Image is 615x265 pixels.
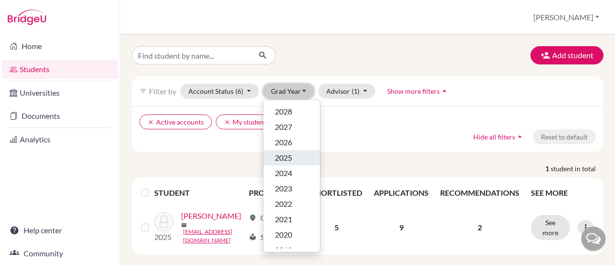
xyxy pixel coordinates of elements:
[263,119,320,135] button: 2027
[154,231,173,243] p: 2025
[139,114,212,129] button: clearActive accounts
[275,152,292,164] span: 2025
[181,222,187,228] span: mail
[465,129,533,144] button: Hide all filtersarrow_drop_up
[352,87,359,95] span: (1)
[515,132,525,141] i: arrow_drop_up
[368,181,434,204] th: APPLICATIONS
[275,214,292,225] span: 2021
[249,233,257,241] span: local_library
[148,119,154,126] i: clear
[154,212,173,231] img: Dawson, Bernardo
[275,121,292,133] span: 2027
[2,83,118,102] a: Universities
[132,46,251,64] input: Find student by name...
[149,87,176,96] span: Filter by
[379,84,457,99] button: Show more filtersarrow_drop_up
[275,183,292,194] span: 2023
[275,229,292,240] span: 2020
[531,215,570,240] button: See more
[263,181,320,196] button: 2023
[525,181,600,204] th: SEE MORE
[249,212,299,224] div: Country (1)
[387,87,440,95] span: Show more filters
[263,135,320,150] button: 2026
[2,221,118,240] a: Help center
[275,167,292,179] span: 2024
[529,8,603,26] button: [PERSON_NAME]
[551,164,603,174] span: student in total
[368,204,434,251] td: 9
[275,137,292,148] span: 2026
[275,106,292,117] span: 2028
[181,210,241,222] a: [PERSON_NAME]
[154,181,243,204] th: STUDENT
[305,204,368,251] td: 5
[180,84,259,99] button: Account Status(6)
[275,198,292,210] span: 2022
[263,165,320,181] button: 2024
[2,60,118,79] a: Students
[2,244,118,263] a: Community
[263,196,320,212] button: 2022
[249,231,295,243] div: Subject (2)
[243,181,305,204] th: PROFILE
[263,150,320,165] button: 2025
[434,181,525,204] th: RECOMMENDATIONS
[263,100,320,252] div: Grad Year
[224,119,231,126] i: clear
[2,106,118,126] a: Documents
[183,227,245,245] a: [EMAIL_ADDRESS][DOMAIN_NAME]
[22,7,41,15] span: Help
[263,104,320,119] button: 2028
[263,242,320,258] button: 2019
[440,222,519,233] p: 2
[275,244,292,256] span: 2019
[216,114,277,129] button: clearMy students
[139,87,147,95] i: filter_list
[263,84,315,99] button: Grad Year
[235,87,243,95] span: (6)
[2,37,118,56] a: Home
[530,46,603,64] button: Add student
[533,129,596,144] button: Reset to default
[2,130,118,149] a: Analytics
[545,164,551,174] strong: 1
[318,84,375,99] button: Advisor(1)
[8,10,46,25] img: Bridge-U
[473,133,515,141] span: Hide all filters
[263,212,320,227] button: 2021
[263,227,320,242] button: 2020
[249,214,257,222] span: location_on
[440,86,449,96] i: arrow_drop_up
[305,181,368,204] th: SHORTLISTED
